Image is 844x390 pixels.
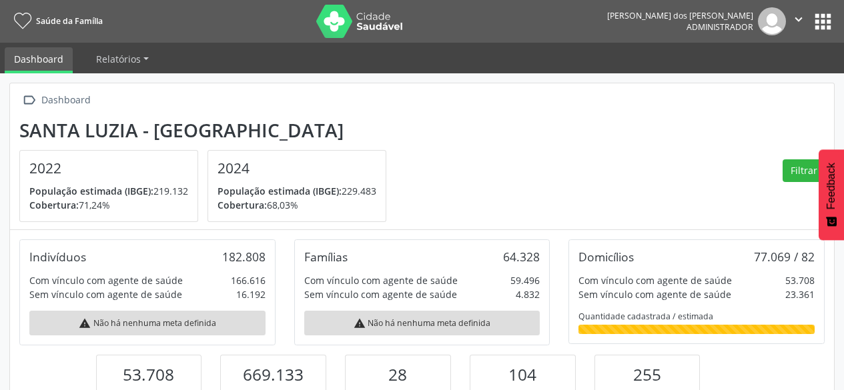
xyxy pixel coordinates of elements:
p: 229.483 [218,184,376,198]
span: 669.133 [243,363,304,385]
div: 182.808 [222,249,266,264]
span: Cobertura: [29,199,79,211]
span: Feedback [825,163,837,209]
div: 166.616 [231,273,266,287]
button: Filtrar [783,159,825,182]
a:  Dashboard [19,91,93,110]
span: Relatórios [96,53,141,65]
div: Famílias [304,249,348,264]
div: Domicílios [578,249,634,264]
p: 68,03% [218,198,376,212]
p: 219.132 [29,184,188,198]
div: 53.708 [785,273,815,287]
div: Indivíduos [29,249,86,264]
button: apps [811,10,835,33]
span: Administrador [687,21,753,33]
span: População estimada (IBGE): [218,185,342,197]
a: Saúde da Família [9,10,103,32]
div: 16.192 [236,287,266,301]
div: Com vínculo com agente de saúde [29,273,183,287]
div: 59.496 [510,273,540,287]
p: 71,24% [29,198,188,212]
button:  [786,7,811,35]
div: Sem vínculo com agente de saúde [29,287,182,301]
img: img [758,7,786,35]
span: 255 [633,363,661,385]
button: Feedback - Mostrar pesquisa [819,149,844,240]
span: População estimada (IBGE): [29,185,153,197]
a: Dashboard [5,47,73,73]
div: Santa Luzia - [GEOGRAPHIC_DATA] [19,119,396,141]
div: Sem vínculo com agente de saúde [304,287,457,301]
i: warning [79,317,91,329]
a: Relatórios [87,47,158,71]
div: Não há nenhuma meta definida [304,311,540,335]
div: Dashboard [39,91,93,110]
div: 4.832 [516,287,540,301]
div: Quantidade cadastrada / estimada [578,311,815,322]
span: Cobertura: [218,199,267,211]
div: 77.069 / 82 [754,249,815,264]
i:  [791,12,806,27]
div: Com vínculo com agente de saúde [304,273,458,287]
i:  [19,91,39,110]
h4: 2022 [29,160,188,177]
div: Com vínculo com agente de saúde [578,273,732,287]
h4: 2024 [218,160,376,177]
div: 23.361 [785,287,815,301]
div: Sem vínculo com agente de saúde [578,287,731,301]
div: [PERSON_NAME] dos [PERSON_NAME] [607,10,753,21]
div: Não há nenhuma meta definida [29,311,266,335]
div: 64.328 [503,249,540,264]
span: 28 [388,363,407,385]
span: 53.708 [123,363,174,385]
span: 104 [508,363,536,385]
span: Saúde da Família [36,15,103,27]
i: warning [354,317,366,329]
